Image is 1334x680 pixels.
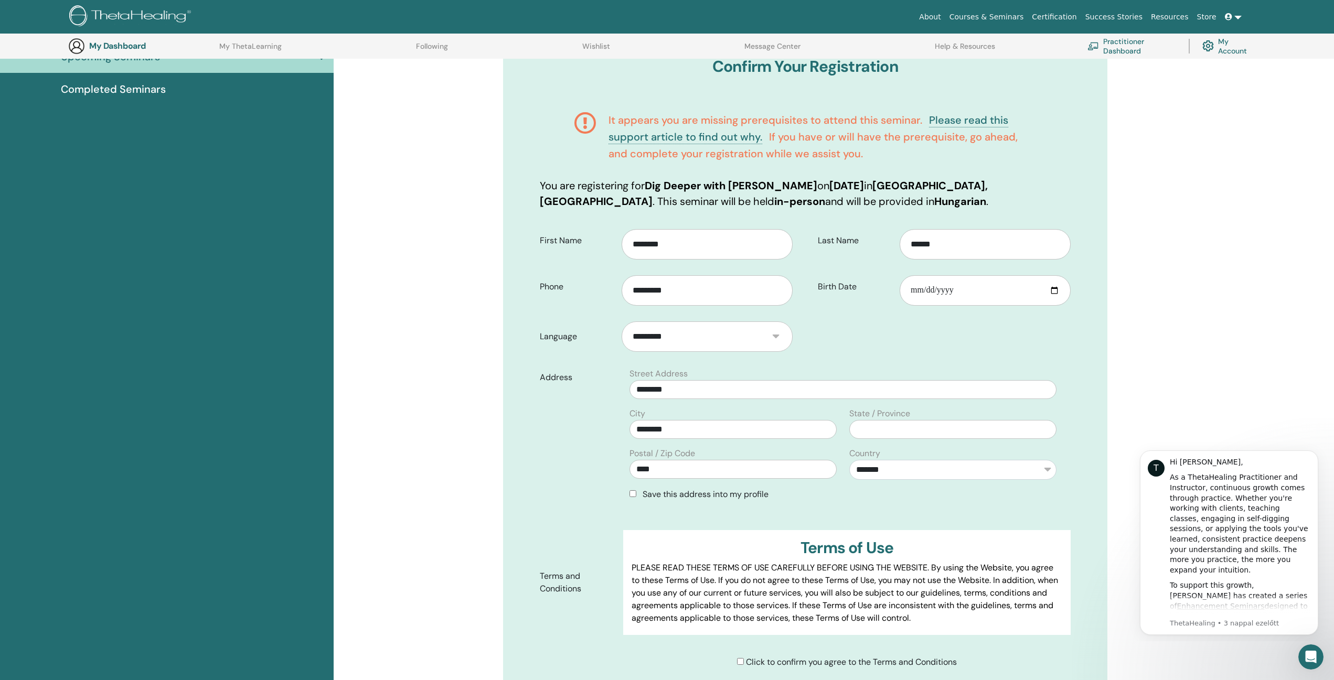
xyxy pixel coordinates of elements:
[1147,7,1193,27] a: Resources
[632,562,1062,624] p: PLEASE READ THESE TERMS OF USE CAREFULLY BEFORE USING THE WEBSITE. By using the Website, you agre...
[609,113,922,127] span: It appears you are missing prerequisites to attend this seminar.
[540,57,1071,76] h3: Confirm Your Registration
[532,277,622,297] label: Phone
[774,195,825,208] b: in-person
[46,139,186,253] div: To support this growth, [PERSON_NAME] has created a series of designed to help you refine your kn...
[1124,441,1334,641] iframe: Intercom notifications üzenet
[609,113,1008,144] a: Please read this support article to find out why.
[532,231,622,251] label: First Name
[582,42,610,59] a: Wishlist
[1202,38,1214,54] img: cog.svg
[945,7,1028,27] a: Courses & Seminars
[61,81,166,97] span: Completed Seminars
[849,447,880,460] label: Country
[46,178,186,187] p: Message from ThetaHealing, sent 3 nappal ezelőtt
[1081,7,1147,27] a: Success Stories
[744,42,801,59] a: Message Center
[1087,35,1176,58] a: Practitioner Dashboard
[629,407,645,420] label: City
[1202,35,1255,58] a: My Account
[532,368,623,387] label: Address
[645,179,817,192] b: Dig Deeper with [PERSON_NAME]
[629,447,695,460] label: Postal / Zip Code
[1087,42,1099,50] img: chalkboard-teacher.svg
[849,407,910,420] label: State / Province
[540,179,988,208] b: [GEOGRAPHIC_DATA], [GEOGRAPHIC_DATA]
[935,42,995,59] a: Help & Resources
[810,231,900,251] label: Last Name
[629,368,688,380] label: Street Address
[643,489,769,500] span: Save this address into my profile
[53,161,141,169] a: Enhancement Seminars
[746,656,957,667] span: Click to confirm you agree to the Terms and Conditions
[915,7,945,27] a: About
[69,5,195,29] img: logo.png
[89,41,194,51] h3: My Dashboard
[1028,7,1081,27] a: Certification
[416,42,448,59] a: Following
[632,538,1062,557] h3: Terms of Use
[810,277,900,297] label: Birth Date
[609,130,1018,160] span: If you have or will have the prerequisite, go ahead, and complete your registration while we assi...
[1298,644,1324,670] iframe: Intercom live chat
[540,178,1071,209] p: You are registering for on in . This seminar will be held and will be provided in .
[532,566,623,599] label: Terms and Conditions
[934,195,986,208] b: Hungarian
[219,42,282,59] a: My ThetaLearning
[829,179,864,192] b: [DATE]
[68,38,85,55] img: generic-user-icon.jpg
[532,327,622,347] label: Language
[1193,7,1221,27] a: Store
